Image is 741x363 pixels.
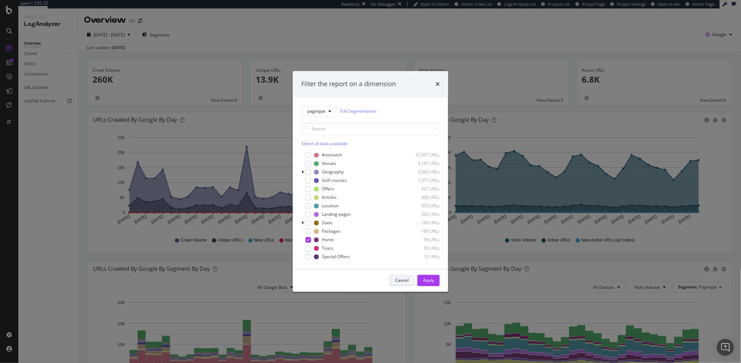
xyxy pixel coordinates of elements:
div: Select all data available [301,141,440,147]
div: Filter the report on a dimension [301,80,396,89]
div: 47,007 URLs [405,152,440,158]
div: Tours [322,245,333,251]
div: Venues [322,161,336,167]
div: times [435,80,440,89]
div: Location [322,203,338,209]
span: pagetype [307,108,326,114]
div: 165 URLs [405,228,440,234]
button: pagetype [301,106,337,117]
div: 621 URLs [405,186,440,192]
div: 559 URLs [405,203,440,209]
div: Landing-pages [322,212,351,218]
div: 59 URLs [405,245,440,251]
div: modal [293,71,448,292]
div: Apply [423,278,434,284]
div: Special-Offers [322,254,350,260]
div: Static [322,220,333,226]
div: 190 URLs [405,220,440,226]
div: 1,071 URLs [405,178,440,184]
input: Search [301,123,440,135]
div: 10 URLs [405,254,440,260]
div: 600 URLs [405,195,440,201]
div: Packages [322,228,340,234]
div: Open Intercom Messenger [717,339,734,356]
div: Cancel [395,278,409,284]
a: Edit Segmentation [340,108,376,115]
button: Cancel [389,275,415,286]
div: Golf-courses [322,178,347,184]
div: 3,167 URLs [405,161,440,167]
div: 2,960 URLs [405,169,440,175]
div: Geography [322,169,344,175]
div: Home [322,237,334,243]
div: 59 URLs [405,237,440,243]
button: Apply [417,275,440,286]
div: 202 URLs [405,212,440,218]
div: Offers [322,186,334,192]
div: #nomatch [322,152,342,158]
div: Articles [322,195,337,201]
